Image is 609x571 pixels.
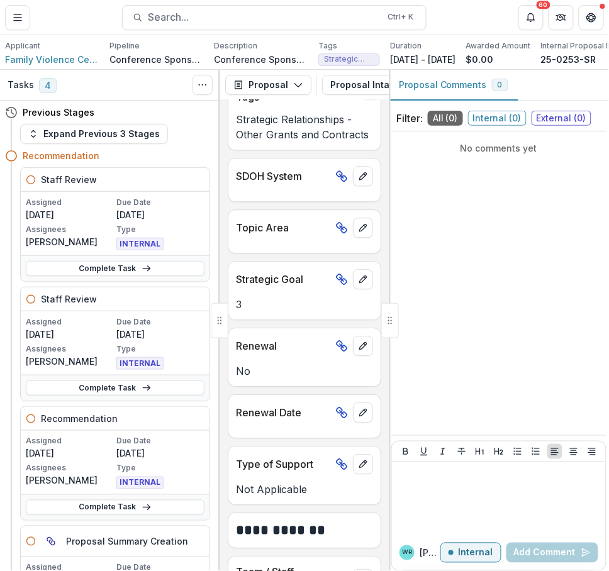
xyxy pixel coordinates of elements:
[324,55,374,64] span: Strategic Relationships - Other Grants and Contracts
[537,1,550,9] div: 60
[454,444,469,459] button: Strike
[549,5,574,30] button: Partners
[396,111,423,126] p: Filter:
[353,218,373,238] button: edit
[26,316,114,328] p: Assigned
[435,444,450,459] button: Italicize
[116,208,204,221] p: [DATE]
[385,10,416,24] div: Ctrl + K
[116,436,204,447] p: Due Date
[26,235,114,248] p: [PERSON_NAME]
[26,328,114,341] p: [DATE]
[116,224,204,235] p: Type
[214,40,257,52] p: Description
[236,272,330,287] p: Strategic Goal
[506,543,598,563] button: Add Comment
[353,166,373,186] button: edit
[236,363,373,379] p: No
[26,474,114,487] p: [PERSON_NAME]
[459,548,493,558] p: Internal
[353,402,373,423] button: edit
[116,343,204,355] p: Type
[225,75,311,95] button: Proposal
[518,5,544,30] button: Notifications
[214,53,308,66] p: Conference Sponsorship - Unconference 2025
[116,316,204,328] p: Due Date
[41,292,97,306] h5: Staff Review
[353,454,373,474] button: edit
[26,261,204,276] a: Complete Task
[116,447,204,460] p: [DATE]
[566,444,581,459] button: Align Center
[116,477,164,489] span: INTERNAL
[322,75,440,95] button: Proposal Intake
[236,112,373,142] p: Strategic Relationships - Other Grants and Contracts
[353,269,373,289] button: edit
[541,53,596,66] p: 25-0253-SR
[420,546,440,560] p: [PERSON_NAME]
[236,482,373,497] p: Not Applicable
[579,5,604,30] button: Get Help
[466,40,531,52] p: Awarded Amount
[318,40,337,52] p: Tags
[26,208,114,221] p: [DATE]
[148,11,380,23] span: Search...
[398,444,413,459] button: Bold
[236,220,330,235] p: Topic Area
[510,444,525,459] button: Bullet List
[116,197,204,208] p: Due Date
[41,531,61,552] button: View dependent tasks
[236,297,373,312] p: 3
[389,70,518,101] button: Proposal Comments
[491,444,506,459] button: Heading 2
[236,405,330,420] p: Renewal Date
[41,173,97,186] h5: Staff Review
[466,53,494,66] p: $0.00
[236,457,330,472] p: Type of Support
[116,463,204,474] p: Type
[440,543,501,563] button: Internal
[26,500,204,515] a: Complete Task
[390,53,456,66] p: [DATE] - [DATE]
[390,40,422,52] p: Duration
[116,357,164,370] span: INTERNAL
[236,338,330,353] p: Renewal
[20,124,168,144] button: Expand Previous 3 Stages
[5,5,30,30] button: Toggle Menu
[39,78,57,93] span: 4
[5,53,99,66] a: Family Violence Center, Inc.
[116,328,204,341] p: [DATE]
[26,224,114,235] p: Assignees
[416,444,432,459] button: Underline
[26,355,114,368] p: [PERSON_NAME]
[402,550,412,556] div: Wendy Rohrbach
[532,111,591,126] span: External ( 0 )
[236,169,330,184] p: SDOH System
[584,444,600,459] button: Align Right
[498,80,503,89] span: 0
[66,535,188,548] h5: Proposal Summary Creation
[26,343,114,355] p: Assignees
[26,447,114,460] p: [DATE]
[41,412,118,425] h5: Recommendation
[26,197,114,208] p: Assigned
[428,111,463,126] span: All ( 0 )
[109,53,204,66] p: Conference Sponsorship
[547,444,562,459] button: Align Left
[353,336,373,356] button: edit
[26,380,204,396] a: Complete Task
[23,149,99,162] h4: Recommendation
[193,75,213,95] button: Toggle View Cancelled Tasks
[528,444,544,459] button: Ordered List
[8,80,34,91] h3: Tasks
[468,111,527,126] span: Internal ( 0 )
[109,40,140,52] p: Pipeline
[23,106,94,119] h4: Previous Stages
[116,238,164,250] span: INTERNAL
[26,436,114,447] p: Assigned
[5,40,40,52] p: Applicant
[26,463,114,474] p: Assignees
[122,5,427,30] button: Search...
[472,444,488,459] button: Heading 1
